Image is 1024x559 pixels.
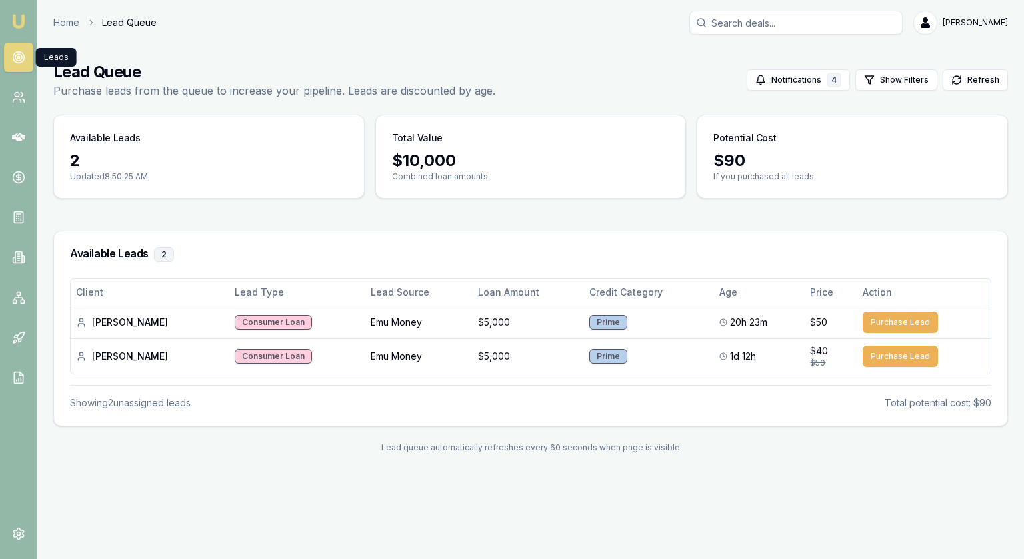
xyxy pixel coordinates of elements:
div: Prime [589,315,627,330]
div: Showing 2 unassigned lead s [70,396,191,410]
div: Prime [589,349,627,364]
p: If you purchased all leads [713,171,991,182]
div: Consumer Loan [235,315,312,330]
th: Age [714,279,805,306]
button: Purchase Lead [863,312,938,333]
p: Purchase leads from the queue to increase your pipeline. Leads are discounted by age. [53,83,495,99]
div: 2 [70,150,348,171]
td: Emu Money [365,338,473,374]
div: $50 [810,358,852,368]
span: [PERSON_NAME] [943,17,1008,28]
th: Action [857,279,991,306]
h3: Total Value [392,131,443,145]
span: 20h 23m [730,316,767,329]
div: Consumer Loan [235,349,312,364]
th: Loan Amount [473,279,584,306]
span: $40 [810,344,828,358]
img: emu-icon-u.png [11,13,27,29]
div: $ 10,000 [392,150,670,171]
h3: Available Leads [70,247,991,262]
td: $5,000 [473,338,584,374]
div: [PERSON_NAME] [76,350,224,363]
h3: Available Leads [70,131,141,145]
input: Search deals [689,11,903,35]
button: Refresh [943,69,1008,91]
div: Lead queue automatically refreshes every 60 seconds when page is visible [53,442,1008,453]
div: Total potential cost: $90 [885,396,991,410]
button: Purchase Lead [863,346,938,367]
td: Emu Money [365,306,473,338]
p: Combined loan amounts [392,171,670,182]
h1: Lead Queue [53,61,495,83]
th: Price [805,279,857,306]
td: $5,000 [473,306,584,338]
nav: breadcrumb [53,16,157,29]
span: 1d 12h [730,350,756,363]
button: Notifications4 [747,69,850,91]
div: Leads [36,48,77,67]
th: Lead Type [229,279,365,306]
h3: Potential Cost [713,131,776,145]
a: Home [53,16,79,29]
span: Lead Queue [102,16,157,29]
span: $50 [810,316,827,329]
div: 4 [827,73,841,87]
button: Show Filters [855,69,937,91]
div: [PERSON_NAME] [76,316,224,329]
p: Updated 8:50:25 AM [70,171,348,182]
div: $ 90 [713,150,991,171]
th: Client [71,279,229,306]
th: Lead Source [365,279,473,306]
div: 2 [154,247,174,262]
th: Credit Category [584,279,714,306]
